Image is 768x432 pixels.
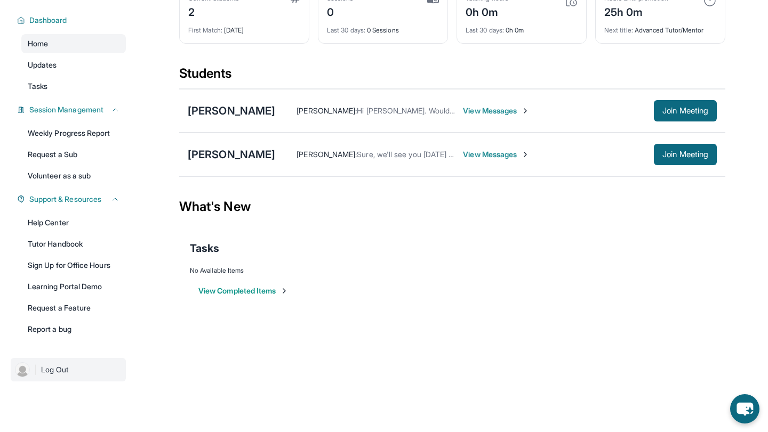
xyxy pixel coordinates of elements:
[179,183,725,230] div: What's New
[28,60,57,70] span: Updates
[188,3,239,20] div: 2
[11,358,126,381] a: |Log Out
[190,266,715,275] div: No Available Items
[463,149,530,160] span: View Messages
[21,34,126,53] a: Home
[297,150,357,159] span: [PERSON_NAME] :
[188,26,222,34] span: First Match :
[15,362,30,377] img: user-img
[297,106,357,115] span: [PERSON_NAME] :
[604,26,633,34] span: Next title :
[521,150,530,159] img: Chevron-Right
[28,81,47,92] span: Tasks
[21,166,126,185] a: Volunteer as a sub
[730,394,759,423] button: chat-button
[327,26,365,34] span: Last 30 days :
[29,15,67,26] span: Dashboard
[357,150,484,159] span: Sure, we'll see you [DATE] Thank you
[25,15,119,26] button: Dashboard
[25,194,119,205] button: Support & Resources
[34,363,37,376] span: |
[198,286,289,296] button: View Completed Items
[662,108,708,114] span: Join Meeting
[463,105,530,116] span: View Messages
[21,77,126,96] a: Tasks
[21,234,126,254] a: Tutor Handbook
[521,107,530,115] img: Chevron-Right
[604,3,668,20] div: 25h 0m
[188,147,275,162] div: [PERSON_NAME]
[327,3,354,20] div: 0
[21,145,126,164] a: Request a Sub
[466,3,508,20] div: 0h 0m
[654,100,717,121] button: Join Meeting
[21,124,126,143] a: Weekly Progress Report
[327,20,439,35] div: 0 Sessions
[21,213,126,232] a: Help Center
[28,38,48,49] span: Home
[21,298,126,317] a: Request a Feature
[654,144,717,165] button: Join Meeting
[21,55,126,75] a: Updates
[21,256,126,275] a: Sign Up for Office Hours
[41,364,69,375] span: Log Out
[29,194,101,205] span: Support & Resources
[188,20,300,35] div: [DATE]
[188,103,275,118] div: [PERSON_NAME]
[29,104,103,115] span: Session Management
[357,106,647,115] span: Hi [PERSON_NAME]. Would it be possible to have our meeting from 530-630 instead?
[466,20,578,35] div: 0h 0m
[662,151,708,158] span: Join Meeting
[466,26,504,34] span: Last 30 days :
[25,104,119,115] button: Session Management
[21,277,126,296] a: Learning Portal Demo
[179,65,725,88] div: Students
[604,20,716,35] div: Advanced Tutor/Mentor
[190,241,219,256] span: Tasks
[21,320,126,339] a: Report a bug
